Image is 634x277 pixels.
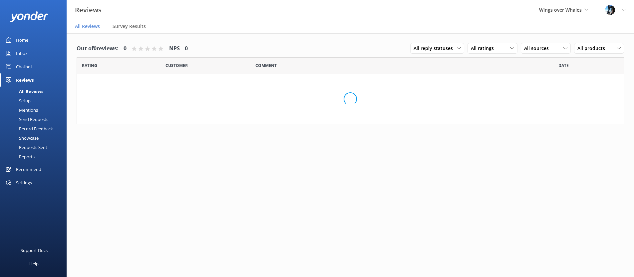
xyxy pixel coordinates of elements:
[577,45,609,52] span: All products
[185,44,188,53] h4: 0
[75,5,102,15] h3: Reviews
[16,73,34,87] div: Reviews
[4,143,47,152] div: Requests Sent
[165,62,188,69] span: Date
[16,47,28,60] div: Inbox
[113,23,146,30] span: Survey Results
[4,87,67,96] a: All Reviews
[4,124,67,133] a: Record Feedback
[29,257,39,270] div: Help
[414,45,457,52] span: All reply statuses
[16,176,32,189] div: Settings
[4,143,67,152] a: Requests Sent
[4,96,31,105] div: Setup
[4,152,35,161] div: Reports
[605,5,615,15] img: 145-1635463833.jpg
[10,11,48,22] img: yonder-white-logo.png
[4,87,43,96] div: All Reviews
[4,133,39,143] div: Showcase
[558,62,569,69] span: Date
[16,163,41,176] div: Recommend
[524,45,553,52] span: All sources
[539,7,582,13] span: Wings over Whales
[124,44,127,53] h4: 0
[169,44,180,53] h4: NPS
[16,33,28,47] div: Home
[4,152,67,161] a: Reports
[16,60,32,73] div: Chatbot
[4,124,53,133] div: Record Feedback
[4,105,67,115] a: Mentions
[471,45,498,52] span: All ratings
[4,115,48,124] div: Send Requests
[4,115,67,124] a: Send Requests
[82,62,97,69] span: Date
[255,62,277,69] span: Question
[21,244,48,257] div: Support Docs
[4,96,67,105] a: Setup
[4,133,67,143] a: Showcase
[4,105,38,115] div: Mentions
[75,23,100,30] span: All Reviews
[77,44,119,53] h4: Out of 0 reviews:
